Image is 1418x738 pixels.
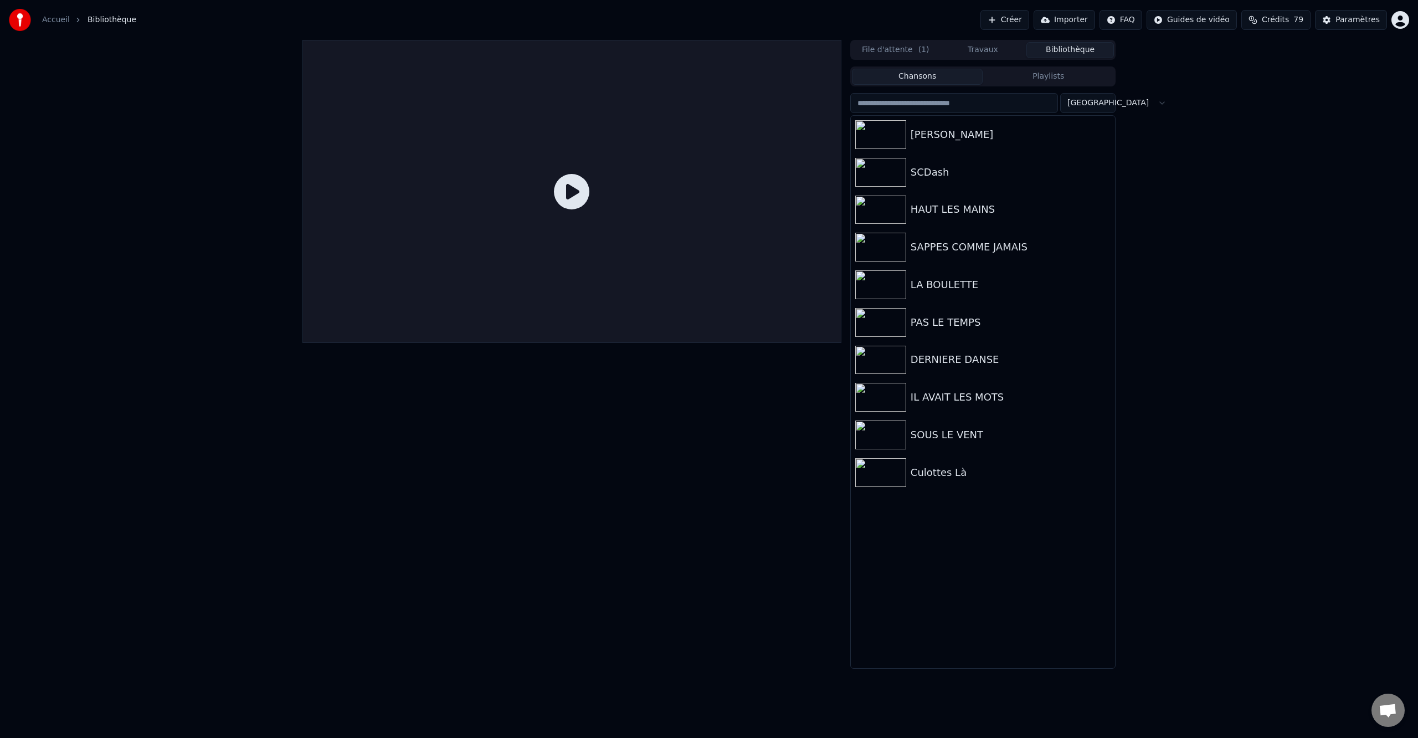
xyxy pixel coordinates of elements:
[983,69,1114,85] button: Playlists
[1147,10,1237,30] button: Guides de vidéo
[911,465,1111,480] div: Culottes Là
[911,202,1111,217] div: HAUT LES MAINS
[911,127,1111,142] div: [PERSON_NAME]
[939,42,1027,58] button: Travaux
[1315,10,1387,30] button: Paramètres
[911,352,1111,367] div: DERNIERE DANSE
[1034,10,1095,30] button: Importer
[911,239,1111,255] div: SAPPES COMME JAMAIS
[911,389,1111,405] div: IL AVAIT LES MOTS
[1067,98,1149,109] span: [GEOGRAPHIC_DATA]
[1100,10,1142,30] button: FAQ
[1241,10,1311,30] button: Crédits79
[911,315,1111,330] div: PAS LE TEMPS
[42,14,136,25] nav: breadcrumb
[1335,14,1380,25] div: Paramètres
[1293,14,1303,25] span: 79
[9,9,31,31] img: youka
[42,14,70,25] a: Accueil
[980,10,1029,30] button: Créer
[1262,14,1289,25] span: Crédits
[88,14,136,25] span: Bibliothèque
[911,277,1111,293] div: LA BOULETTE
[911,165,1111,180] div: SCDash
[1371,694,1405,727] a: Ouvrir le chat
[1026,42,1114,58] button: Bibliothèque
[911,427,1111,443] div: SOUS LE VENT
[852,42,939,58] button: File d'attente
[918,44,929,55] span: ( 1 )
[852,69,983,85] button: Chansons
